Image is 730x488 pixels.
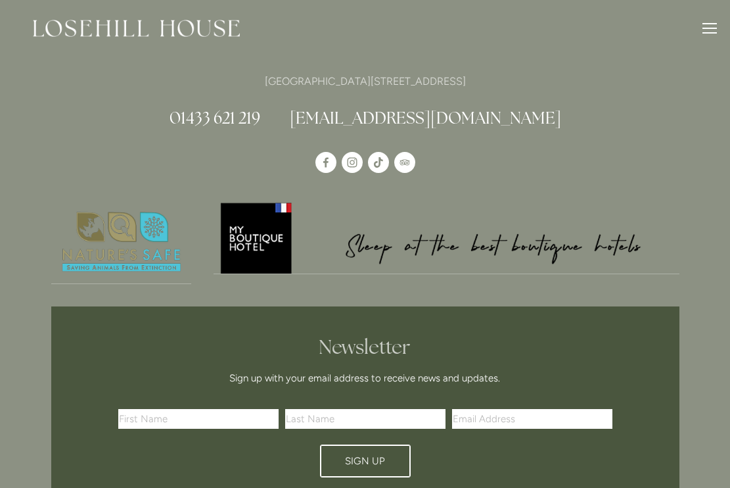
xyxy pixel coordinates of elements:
input: Email Address [452,409,612,429]
a: TripAdvisor [394,152,415,173]
img: Losehill House [33,20,240,37]
img: My Boutique Hotel - Logo [214,201,679,274]
p: Sign up with your email address to receive news and updates. [123,370,608,386]
input: First Name [118,409,279,429]
a: 01433 621 219 [170,107,260,128]
span: Sign Up [345,455,385,467]
a: TikTok [368,152,389,173]
a: [EMAIL_ADDRESS][DOMAIN_NAME] [290,107,561,128]
img: Nature's Safe - Logo [51,201,192,283]
h2: Newsletter [123,335,608,359]
a: Instagram [342,152,363,173]
a: My Boutique Hotel - Logo [214,201,679,274]
button: Sign Up [320,445,411,477]
p: [GEOGRAPHIC_DATA][STREET_ADDRESS] [51,72,679,90]
a: Nature's Safe - Logo [51,201,192,284]
a: Losehill House Hotel & Spa [315,152,336,173]
input: Last Name [285,409,445,429]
